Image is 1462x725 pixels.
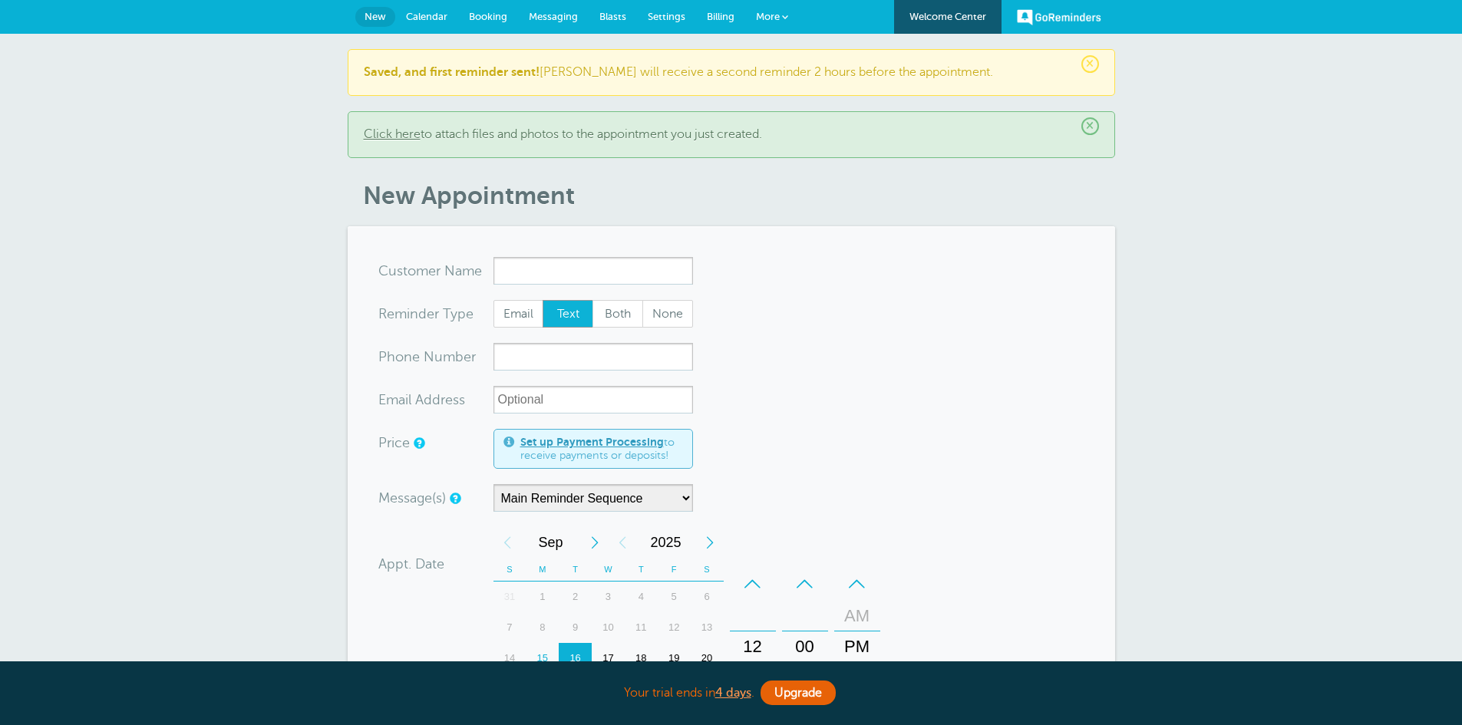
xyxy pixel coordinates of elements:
[493,612,526,643] div: Sunday, September 7
[696,527,724,558] div: Next Year
[365,11,386,22] span: New
[378,343,493,371] div: mber
[782,568,828,725] div: Minutes
[493,643,526,674] div: 14
[450,493,459,503] a: Simple templates and custom messages will use the reminder schedule set under Settings > Reminder...
[493,386,693,414] input: Optional
[839,601,876,631] div: AM
[593,301,642,327] span: Both
[715,686,751,700] a: 4 days
[543,301,592,327] span: Text
[691,582,724,612] div: Saturday, September 6
[378,307,474,321] label: Reminder Type
[378,436,410,450] label: Price
[364,127,421,141] a: Click here
[526,582,559,612] div: Monday, September 1
[406,11,447,22] span: Calendar
[493,582,526,612] div: 31
[592,582,625,612] div: 3
[526,558,559,582] th: M
[526,612,559,643] div: Monday, September 8
[520,436,664,448] a: Set up Payment Processing
[658,643,691,674] div: Friday, September 19
[756,11,780,22] span: More
[592,558,625,582] th: W
[559,582,592,612] div: Tuesday, September 2
[658,582,691,612] div: Friday, September 5
[520,436,683,463] span: to receive payments or deposits!
[625,582,658,612] div: Thursday, September 4
[559,643,592,674] div: 16
[414,438,423,448] a: An optional price for the appointment. If you set a price, you can include a payment link in your...
[592,612,625,643] div: 10
[378,393,405,407] span: Ema
[493,527,521,558] div: Previous Month
[839,631,876,662] div: PM
[493,300,544,328] label: Email
[658,582,691,612] div: 5
[592,612,625,643] div: Wednesday, September 10
[625,582,658,612] div: 4
[599,11,626,22] span: Blasts
[469,11,507,22] span: Booking
[592,643,625,674] div: 17
[734,631,771,662] div: 12
[691,582,724,612] div: 6
[691,612,724,643] div: Saturday, September 13
[404,350,443,364] span: ne Nu
[658,558,691,582] th: F
[625,643,658,674] div: Thursday, September 18
[364,127,1099,142] p: to attach files and photos to the appointment you just created.
[559,582,592,612] div: 2
[658,612,691,643] div: 12
[691,612,724,643] div: 13
[559,612,592,643] div: 9
[730,568,776,725] div: Hours
[526,643,559,674] div: Today, Monday, September 15
[405,393,441,407] span: il Add
[636,527,696,558] span: 2025
[493,643,526,674] div: Sunday, September 14
[364,65,1099,80] p: [PERSON_NAME] will receive a second reminder 2 hours before the appointment.
[761,681,836,705] a: Upgrade
[691,643,724,674] div: 20
[691,558,724,582] th: S
[529,11,578,22] span: Messaging
[658,643,691,674] div: 19
[559,612,592,643] div: Tuesday, September 9
[609,527,636,558] div: Previous Year
[1081,55,1099,73] span: ×
[493,612,526,643] div: 7
[526,582,559,612] div: 1
[625,643,658,674] div: 18
[521,527,581,558] span: September
[526,612,559,643] div: 8
[363,181,1115,210] h1: New Appointment
[559,558,592,582] th: T
[559,643,592,674] div: Tuesday, September 16
[355,7,395,27] a: New
[526,643,559,674] div: 15
[648,11,685,22] span: Settings
[658,612,691,643] div: Friday, September 12
[494,301,543,327] span: Email
[625,612,658,643] div: Thursday, September 11
[787,631,823,662] div: 00
[493,582,526,612] div: Sunday, August 31
[378,557,444,571] label: Appt. Date
[403,264,455,278] span: tomer N
[592,643,625,674] div: Wednesday, September 17
[1081,117,1099,135] span: ×
[378,257,493,285] div: ame
[348,677,1115,710] div: Your trial ends in .
[592,582,625,612] div: Wednesday, September 3
[581,527,609,558] div: Next Month
[378,264,403,278] span: Cus
[642,300,693,328] label: None
[378,350,404,364] span: Pho
[592,300,643,328] label: Both
[625,612,658,643] div: 11
[625,558,658,582] th: T
[378,386,493,414] div: ress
